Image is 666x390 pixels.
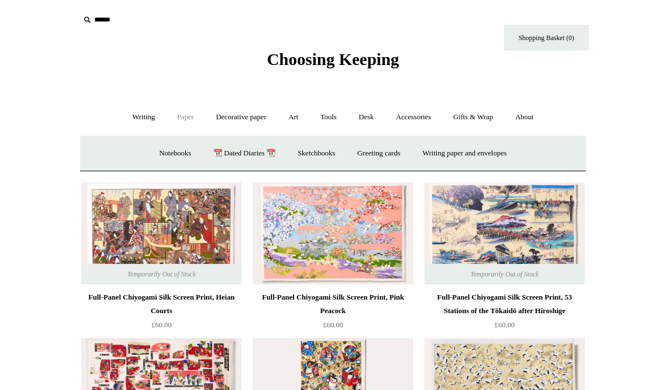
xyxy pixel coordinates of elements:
[494,320,515,329] span: £60.00
[151,320,172,329] span: £60.00
[424,183,585,284] img: Full-Panel Chiyogami Silk Screen Print, 53 Stations of the Tōkaidō after Hiroshige
[167,102,204,132] a: Paper
[81,291,242,337] a: Full-Panel Chiyogami Silk Screen Print, Heian Courts £60.00
[253,291,413,337] a: Full-Panel Chiyogami Silk Screen Print, Pink Peacock £60.00
[256,291,410,318] div: Full-Panel Chiyogami Silk Screen Print, Pink Peacock
[253,183,413,284] a: Full-Panel Chiyogami Silk Screen Print, Pink Peacock Full-Panel Chiyogami Silk Screen Print, Pink...
[310,102,347,132] a: Tools
[116,264,207,284] span: Temporarily Out of Stock
[84,291,239,318] div: Full-Panel Chiyogami Silk Screen Print, Heian Courts
[349,102,384,132] a: Desk
[427,291,582,318] div: Full-Panel Chiyogami Silk Screen Print, 53 Stations of the Tōkaidō after Hiroshige
[386,102,441,132] a: Accessories
[424,291,585,337] a: Full-Panel Chiyogami Silk Screen Print, 53 Stations of the Tōkaidō after Hiroshige £60.00
[267,50,399,68] span: Choosing Keeping
[203,138,286,168] a: 📆 Dated Diaries 📆
[323,320,343,329] span: £60.00
[278,102,308,132] a: Art
[206,102,277,132] a: Decorative paper
[122,102,165,132] a: Writing
[347,138,410,168] a: Greeting cards
[81,183,242,284] a: Full-Panel Chiyogami Silk Screen Print, Heian Courts Full-Panel Chiyogami Silk Screen Print, Heia...
[504,25,589,50] a: Shopping Basket (0)
[459,264,550,284] span: Temporarily Out of Stock
[253,183,413,284] img: Full-Panel Chiyogami Silk Screen Print, Pink Peacock
[149,138,201,168] a: Notebooks
[81,183,242,284] img: Full-Panel Chiyogami Silk Screen Print, Heian Courts
[505,102,544,132] a: About
[443,102,503,132] a: Gifts & Wrap
[424,183,585,284] a: Full-Panel Chiyogami Silk Screen Print, 53 Stations of the Tōkaidō after Hiroshige Full-Panel Chi...
[413,138,517,168] a: Writing paper and envelopes
[287,138,345,168] a: Sketchbooks
[267,59,399,67] a: Choosing Keeping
